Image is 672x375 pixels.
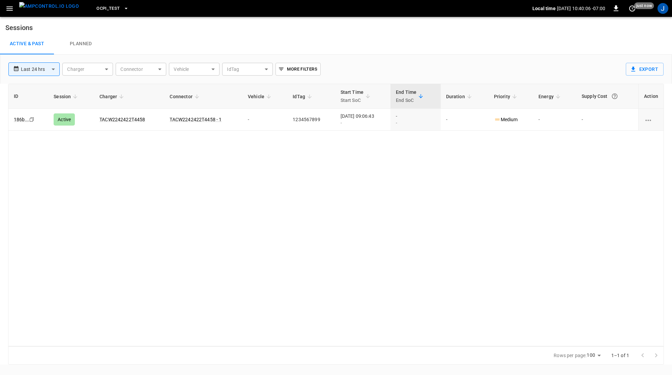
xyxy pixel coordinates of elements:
[293,92,314,101] span: IdTag
[533,109,576,131] td: -
[644,116,658,123] div: charging session options
[341,113,385,126] div: [DATE] 09:06:43
[341,88,364,104] div: Start Time
[658,3,668,14] div: profile-icon
[99,117,145,122] a: TACW2242422T4458
[170,92,201,101] span: Connector
[396,96,416,104] p: End SoC
[275,63,320,76] button: More Filters
[494,92,519,101] span: Priority
[8,84,48,109] th: ID
[170,117,222,122] a: TACW2242422T4458 - 1
[582,90,633,102] div: Supply Cost
[341,88,373,104] span: Start TimeStart SoC
[396,88,416,104] div: End Time
[19,2,79,10] img: ampcontrol.io logo
[94,2,131,15] button: OCPI_Test
[8,84,664,346] div: sessions table
[441,109,489,131] td: -
[341,119,385,126] div: -
[54,92,80,101] span: Session
[287,109,335,131] td: 1234567899
[14,117,29,122] a: 186b...
[396,88,425,104] span: End TimeEnd SoC
[538,92,562,101] span: Energy
[557,5,605,12] p: [DATE] 10:40:06 -07:00
[96,5,120,12] span: OCPI_Test
[532,5,556,12] p: Local time
[627,3,638,14] button: set refresh interval
[396,119,435,126] div: -
[54,33,108,55] a: Planned
[587,350,603,360] div: 100
[21,63,60,76] div: Last 24 hrs
[634,2,654,9] span: just now
[29,116,35,123] div: copy
[8,84,664,131] table: sessions table
[638,84,664,109] th: Action
[341,96,364,104] p: Start SoC
[54,113,75,126] div: Active
[446,92,474,101] span: Duration
[611,352,629,359] p: 1–1 of 1
[396,113,435,126] div: -
[248,92,273,101] span: Vehicle
[554,352,586,359] p: Rows per page:
[609,90,621,102] button: The cost of your charging session based on your supply rates
[626,63,664,76] button: Export
[576,109,638,131] td: -
[242,109,287,131] td: -
[99,92,126,101] span: Charger
[494,116,518,123] p: Medium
